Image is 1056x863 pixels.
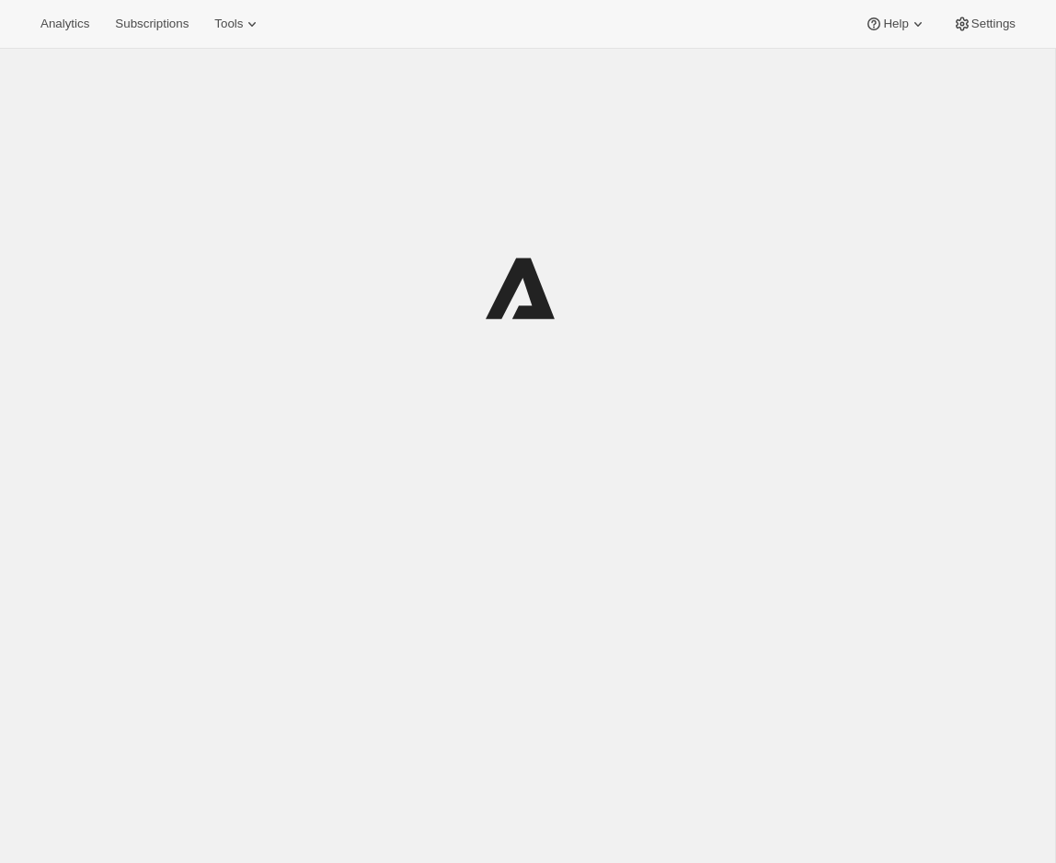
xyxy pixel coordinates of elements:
button: Help [854,11,937,37]
button: Settings [942,11,1027,37]
span: Help [883,17,908,31]
button: Subscriptions [104,11,200,37]
button: Tools [203,11,272,37]
button: Analytics [29,11,100,37]
span: Settings [971,17,1016,31]
span: Analytics [40,17,89,31]
span: Subscriptions [115,17,189,31]
span: Tools [214,17,243,31]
